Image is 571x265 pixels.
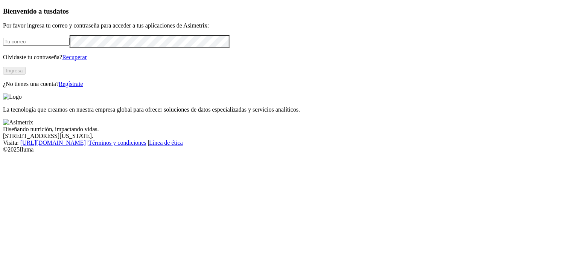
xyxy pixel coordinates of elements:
a: [URL][DOMAIN_NAME] [20,139,86,146]
p: ¿No tienes una cuenta? [3,81,568,87]
p: Olvidaste tu contraseña? [3,54,568,61]
div: © 2025 Iluma [3,146,568,153]
p: La tecnología que creamos en nuestra empresa global para ofrecer soluciones de datos especializad... [3,106,568,113]
span: datos [53,7,69,15]
div: Diseñando nutrición, impactando vidas. [3,126,568,133]
div: [STREET_ADDRESS][US_STATE]. [3,133,568,139]
a: Regístrate [59,81,83,87]
img: Asimetrix [3,119,33,126]
input: Tu correo [3,38,70,46]
a: Recuperar [62,54,87,60]
a: Línea de ética [149,139,183,146]
a: Términos y condiciones [88,139,146,146]
div: Visita : | | [3,139,568,146]
p: Por favor ingresa tu correo y contraseña para acceder a tus aplicaciones de Asimetrix: [3,22,568,29]
h3: Bienvenido a tus [3,7,568,15]
button: Ingresa [3,67,26,75]
img: Logo [3,93,22,100]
